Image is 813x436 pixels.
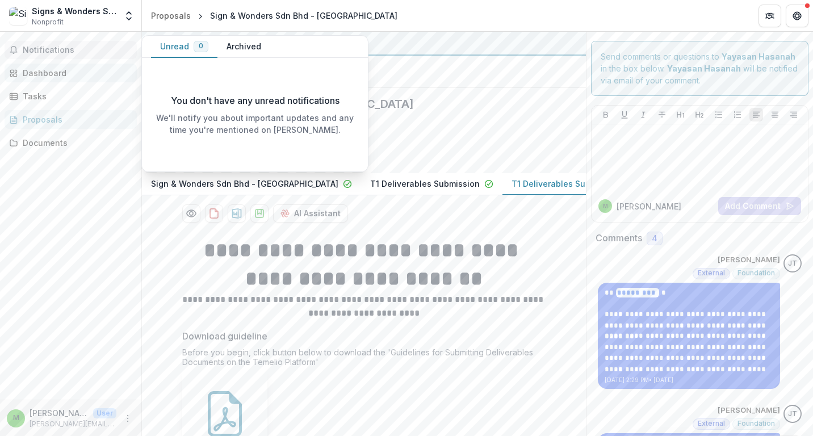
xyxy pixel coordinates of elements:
p: Download guideline [182,329,267,343]
a: Proposals [146,7,195,24]
div: Sign & Wonders Sdn Bhd - [GEOGRAPHIC_DATA] [210,10,397,22]
p: T1 Deliverables Submission [512,178,621,190]
button: Open entity switcher [121,5,137,27]
button: Align Center [768,108,782,121]
span: Foundation [737,420,775,427]
p: [PERSON_NAME][EMAIL_ADDRESS][DOMAIN_NAME] [30,419,116,429]
button: Italicize [636,108,650,121]
p: T1 Deliverables Submission [370,178,480,190]
p: User [93,408,116,418]
button: Heading 2 [693,108,706,121]
button: Bullet List [712,108,726,121]
nav: breadcrumb [146,7,402,24]
p: [DATE] 2:29 PM • [DATE] [605,376,773,384]
img: Signs & Wonders Sdn Bhd [9,7,27,25]
button: Notifications [5,41,137,59]
button: download-proposal [205,204,223,223]
div: Josselyn Tan [788,260,797,267]
p: [PERSON_NAME] [718,405,780,416]
button: Get Help [786,5,808,27]
span: Notifications [23,45,132,55]
button: Align Right [787,108,801,121]
p: [PERSON_NAME] [718,254,780,266]
div: Documents [23,137,128,149]
strong: Yayasan Hasanah [722,52,795,61]
strong: Yayasan Hasanah [667,64,741,73]
button: Partners [758,5,781,27]
button: Strike [655,108,669,121]
div: Before you begin, click button below to download the 'Guidelines for Submitting Deliverables Docu... [182,347,546,371]
p: Sign & Wonders Sdn Bhd - [GEOGRAPHIC_DATA] [151,178,338,190]
button: Heading 1 [674,108,688,121]
div: Michelle [13,414,19,422]
a: Tasks [5,87,137,106]
span: 0 [199,42,203,50]
button: Ordered List [731,108,744,121]
p: [PERSON_NAME] [30,407,89,419]
button: Add Comment [718,197,801,215]
span: Foundation [737,269,775,277]
p: We'll notify you about important updates and any time you're mentioned on [PERSON_NAME]. [151,112,359,136]
button: Archived [217,36,270,58]
span: 4 [652,234,657,244]
button: download-proposal [228,204,246,223]
a: Documents [5,133,137,152]
div: Josselyn Tan [788,410,797,418]
span: Nonprofit [32,17,64,27]
button: AI Assistant [273,204,348,223]
p: You don't have any unread notifications [171,94,340,107]
a: Proposals [5,110,137,129]
a: Dashboard [5,64,137,82]
span: External [698,420,725,427]
div: Send comments or questions to in the box below. will be notified via email of your comment. [591,41,808,96]
button: Preview 5f2cd19f-0218-40ae-a46a-1e0471275fd7-2.pdf [182,204,200,223]
p: [PERSON_NAME] [617,200,681,212]
div: Proposals [23,114,128,125]
button: Bold [599,108,613,121]
div: Dashboard [23,67,128,79]
button: More [121,412,135,425]
div: Proposals [151,10,191,22]
button: Underline [618,108,631,121]
div: Michelle [603,203,608,209]
div: Tasks [23,90,128,102]
h2: Comments [596,233,642,244]
button: download-proposal [250,204,269,223]
div: Signs & Wonders Sdn Bhd [32,5,116,17]
span: External [698,269,725,277]
button: Align Left [749,108,763,121]
button: Unread [151,36,217,58]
